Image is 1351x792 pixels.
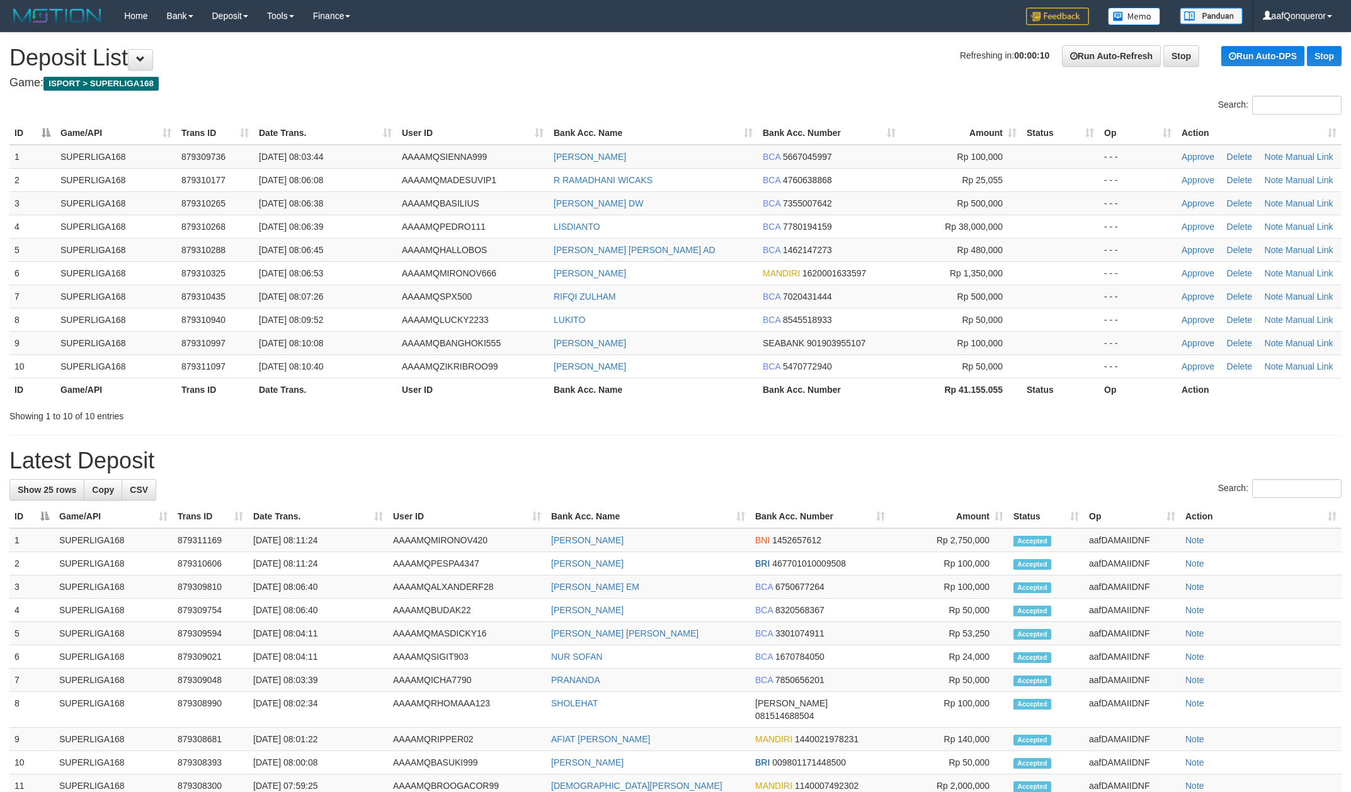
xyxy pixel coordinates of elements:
[181,338,225,348] span: 879310997
[259,291,323,302] span: [DATE] 08:07:26
[254,378,397,401] th: Date Trans.
[1265,291,1284,302] a: Note
[783,152,832,162] span: Copy 5667045997 to clipboard
[55,378,176,401] th: Game/API
[388,528,546,552] td: AAAAMQMIRONOV420
[1285,268,1333,278] a: Manual Link
[890,528,1008,552] td: Rp 2,750,000
[551,757,624,767] a: [PERSON_NAME]
[775,675,824,685] span: Copy 7850656201 to clipboard
[1285,291,1333,302] a: Manual Link
[248,528,388,552] td: [DATE] 08:11:24
[957,338,1003,348] span: Rp 100,000
[1013,536,1051,546] span: Accepted
[248,692,388,728] td: [DATE] 08:02:34
[783,245,832,255] span: Copy 1462147273 to clipboard
[130,485,148,495] span: CSV
[54,692,173,728] td: SUPERLIGA168
[957,198,1003,208] span: Rp 500,000
[755,558,770,569] span: BRI
[1265,245,1284,255] a: Note
[1265,315,1284,325] a: Note
[9,331,55,354] td: 9
[554,338,626,348] a: [PERSON_NAME]
[9,552,54,575] td: 2
[1013,699,1051,710] span: Accepted
[173,575,248,599] td: 879309810
[1227,152,1252,162] a: Delete
[9,6,105,25] img: MOTION_logo.png
[402,198,479,208] span: AAAAMQBASILIUS
[92,485,114,495] span: Copy
[54,622,173,645] td: SUPERLIGA168
[549,378,758,401] th: Bank Acc. Name
[55,191,176,215] td: SUPERLIGA168
[388,599,546,622] td: AAAAMQBUDAK22
[551,781,722,791] a: [DEMOGRAPHIC_DATA][PERSON_NAME]
[1099,191,1177,215] td: - - -
[763,222,780,232] span: BCA
[1252,96,1342,115] input: Search:
[259,315,323,325] span: [DATE] 08:09:52
[9,308,55,331] td: 8
[1285,315,1333,325] a: Manual Link
[9,505,54,528] th: ID: activate to sort column descending
[755,605,773,615] span: BCA
[554,152,626,162] a: [PERSON_NAME]
[1265,152,1284,162] a: Note
[248,552,388,575] td: [DATE] 08:11:24
[901,122,1022,145] th: Amount: activate to sort column ascending
[1022,378,1099,401] th: Status
[1185,675,1204,685] a: Note
[1227,175,1252,185] a: Delete
[9,575,54,599] td: 3
[1227,198,1252,208] a: Delete
[9,599,54,622] td: 4
[54,669,173,692] td: SUPERLIGA168
[1182,268,1214,278] a: Approve
[962,315,1003,325] span: Rp 50,000
[763,361,780,371] span: BCA
[783,175,832,185] span: Copy 4760638868 to clipboard
[9,122,55,145] th: ID: activate to sort column descending
[181,198,225,208] span: 879310265
[402,315,489,325] span: AAAAMQLUCKY2233
[1099,378,1177,401] th: Op
[1008,505,1084,528] th: Status: activate to sort column ascending
[388,505,546,528] th: User ID: activate to sort column ascending
[807,338,865,348] span: Copy 901903955107 to clipboard
[181,175,225,185] span: 879310177
[54,575,173,599] td: SUPERLIGA168
[1265,175,1284,185] a: Note
[763,175,780,185] span: BCA
[890,622,1008,645] td: Rp 53,250
[259,198,323,208] span: [DATE] 08:06:38
[173,552,248,575] td: 879310606
[54,552,173,575] td: SUPERLIGA168
[388,552,546,575] td: AAAAMQPESPA4347
[554,361,626,371] a: [PERSON_NAME]
[248,622,388,645] td: [DATE] 08:04:11
[54,599,173,622] td: SUPERLIGA168
[1013,629,1051,640] span: Accepted
[554,291,616,302] a: RIFQI ZULHAM
[758,122,901,145] th: Bank Acc. Number: activate to sort column ascending
[55,285,176,308] td: SUPERLIGA168
[1185,734,1204,744] a: Note
[1227,315,1252,325] a: Delete
[802,268,866,278] span: Copy 1620001633597 to clipboard
[9,448,1342,473] h1: Latest Deposit
[1084,692,1180,728] td: aafDAMAIIDNF
[890,599,1008,622] td: Rp 50,000
[55,261,176,285] td: SUPERLIGA168
[1099,238,1177,261] td: - - -
[890,505,1008,528] th: Amount: activate to sort column ascending
[388,692,546,728] td: AAAAMQRHOMAAA123
[1185,535,1204,545] a: Note
[1227,268,1252,278] a: Delete
[1182,245,1214,255] a: Approve
[259,361,323,371] span: [DATE] 08:10:40
[248,505,388,528] th: Date Trans.: activate to sort column ascending
[84,479,122,501] a: Copy
[173,528,248,552] td: 879311169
